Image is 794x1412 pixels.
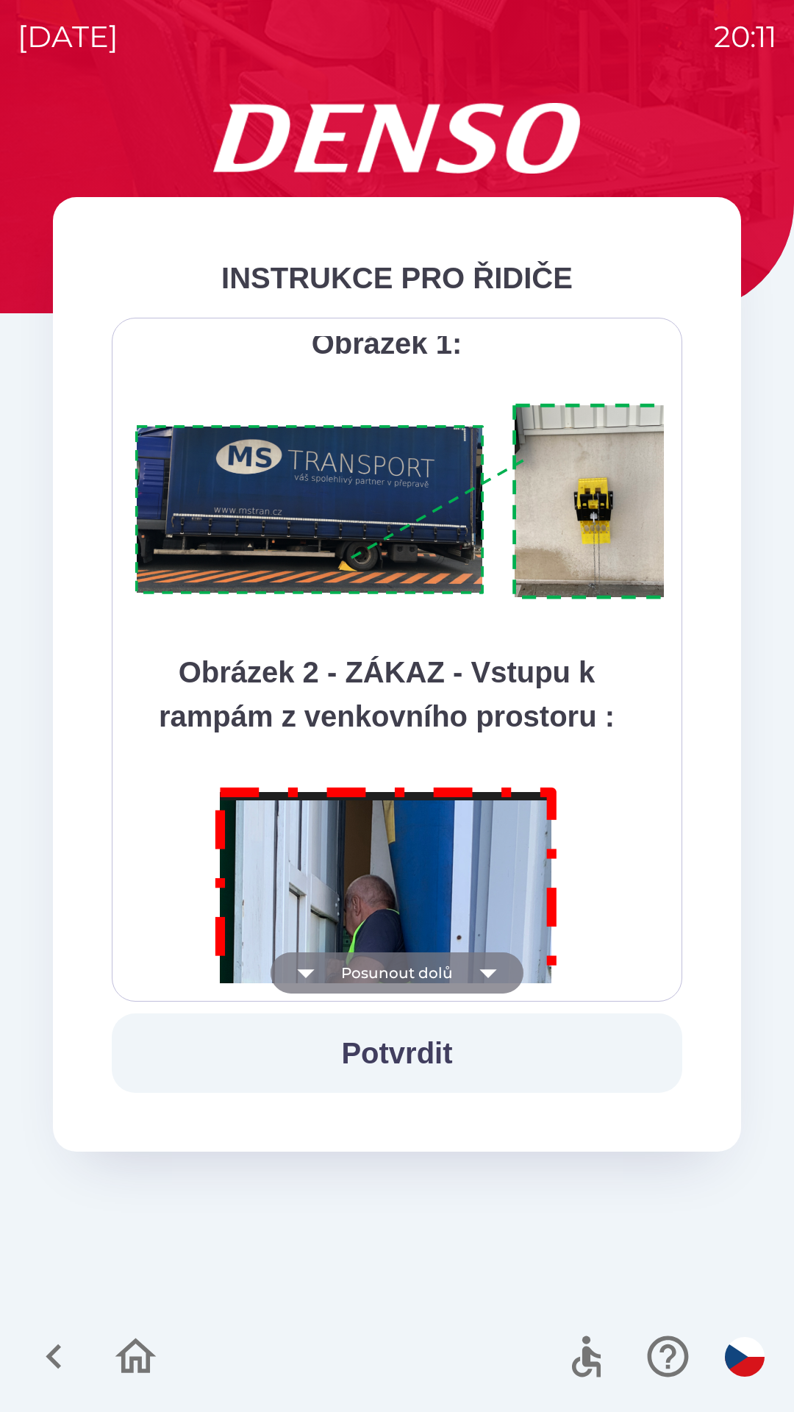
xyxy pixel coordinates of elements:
[112,256,682,300] div: INSTRUKCE PRO ŘIDIČE
[312,327,462,360] strong: Obrázek 1:
[714,15,776,59] p: 20:11
[725,1337,765,1377] img: cs flag
[271,952,523,994] button: Posunout dolů
[159,656,615,732] strong: Obrázek 2 - ZÁKAZ - Vstupu k rampám z venkovního prostoru :
[53,103,741,174] img: Logo
[112,1013,682,1093] button: Potvrdit
[18,15,118,59] p: [DATE]
[198,768,575,1308] img: M8MNayrTL6gAAAABJRU5ErkJggg==
[130,395,701,609] img: A1ym8hFSA0ukAAAAAElFTkSuQmCC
